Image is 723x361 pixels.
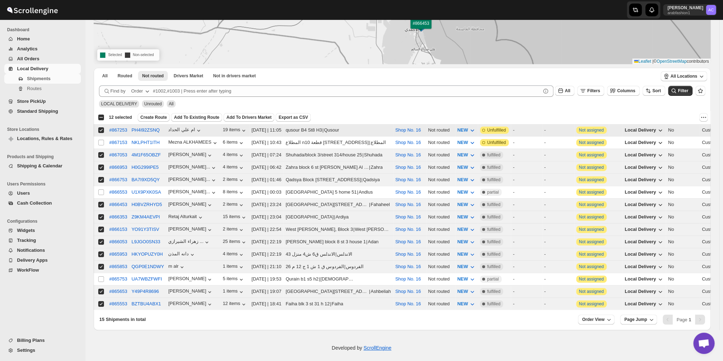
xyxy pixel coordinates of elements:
[276,113,311,122] button: Export as CSV
[620,174,668,185] button: Local Delivery
[625,202,656,207] span: Local Delivery
[223,127,247,134] button: 19 items
[395,202,421,207] button: Shop No. 16
[109,165,127,170] button: #866953
[286,127,322,134] div: qusour B4 St8 H3
[109,239,127,244] div: #866053
[579,202,604,207] button: Not assigned
[223,189,245,196] button: 8 items
[168,239,203,244] div: زهراء الشيرازي ...
[168,152,213,159] button: [PERSON_NAME]
[457,189,468,195] span: NEW
[487,127,506,133] span: Unfulfilled
[395,276,421,282] button: Shop No. 16
[109,127,127,133] div: #867253
[109,301,127,306] div: #865553
[223,226,245,233] div: 2 items
[579,165,604,170] button: Not assigned
[625,140,656,145] span: Local Delivery
[168,263,186,271] div: m alr
[168,288,213,295] button: [PERSON_NAME]
[416,24,426,32] img: Marker
[667,11,703,15] p: arabfashion1
[132,301,161,306] button: BZTBU4ABX1
[132,140,160,145] button: NKLPHT1ITH
[620,199,668,210] button: Local Delivery
[109,202,127,207] div: #866453
[457,177,468,182] span: NEW
[223,251,245,258] div: 4 items
[620,187,668,198] button: Local Delivery
[625,264,656,269] span: Local Delivery
[579,215,604,220] button: Not assigned
[140,115,167,120] span: Create Route
[457,227,468,232] span: NEW
[555,86,574,96] button: All
[102,73,107,79] span: All
[132,289,159,294] button: Y49P4R8696
[132,152,161,157] button: 4M1F65OBZF
[678,88,688,93] span: Filter
[27,86,42,91] span: Routes
[668,127,697,134] div: No
[7,27,82,33] span: Dashboard
[395,152,421,157] button: Shop No. 16
[223,263,245,271] div: 1 items
[453,187,480,198] button: NEW
[17,99,46,104] span: Store PickUp
[457,214,468,220] span: NEW
[223,164,245,171] button: 4 items
[109,177,127,182] div: #866753
[457,239,468,244] span: NEW
[453,224,480,235] button: NEW
[138,113,170,122] button: Create Route
[209,71,260,81] button: Un-claimable
[579,140,604,145] button: Not assigned
[670,73,697,79] span: All Locations
[223,214,247,221] button: 15 items
[109,227,127,232] button: #866153
[453,286,480,297] button: NEW
[223,152,245,159] button: 4 items
[457,152,468,157] span: NEW
[153,85,541,97] input: #1002,#1003 | Press enter after typing
[625,239,656,244] span: Local Delivery
[4,134,81,144] button: Locations, Rules & Rates
[657,59,687,64] a: OpenStreetMap
[109,214,127,220] button: #866353
[4,265,81,275] button: WorkFlow
[223,276,245,283] div: 5 items
[168,127,202,134] div: ام علي الحداد
[174,115,219,120] span: Add To Existing Route
[4,161,81,171] button: Shipping & Calendar
[620,149,668,161] button: Local Delivery
[587,88,600,93] span: Filters
[17,66,48,71] span: Local Delivery
[620,162,668,173] button: Local Delivery
[625,276,656,282] span: Local Delivery
[453,273,480,285] button: NEW
[138,71,168,81] button: Unrouted
[513,127,540,134] div: -
[17,136,72,141] span: Locations, Rules & Rates
[625,177,656,182] span: Local Delivery
[699,113,708,122] button: More actions
[17,257,48,263] span: Delivery Apps
[607,86,639,96] button: Columns
[168,251,196,258] button: دانه المذن
[168,164,210,170] div: [PERSON_NAME]...
[127,85,155,97] button: Order
[223,201,245,209] button: 2 items
[132,127,160,133] button: PH4I92ZSNQ
[453,249,480,260] button: NEW
[117,73,132,79] span: Routed
[579,252,604,257] button: Not assigned
[620,298,668,310] button: Local Delivery
[168,139,218,146] button: Mezna ALKHAMEES
[168,301,213,308] button: [PERSON_NAME]
[620,315,657,324] button: Page Jump
[226,115,271,120] span: Add To Drivers Market
[109,189,127,195] div: #866553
